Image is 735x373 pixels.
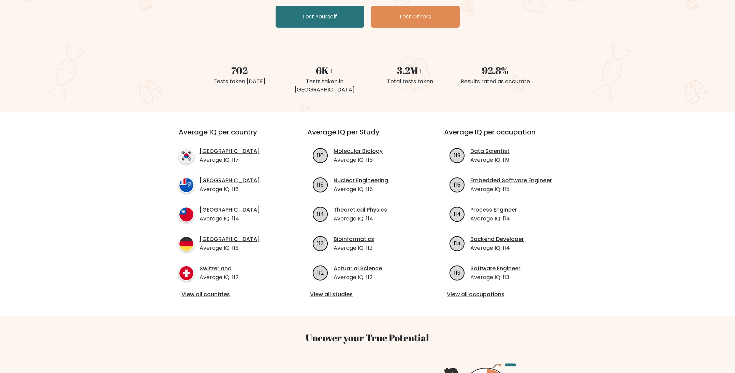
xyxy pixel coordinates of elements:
[286,63,364,77] div: 6K+
[470,244,524,252] p: Average IQ: 114
[334,206,387,214] a: Theoretical Physics
[200,235,260,243] a: [GEOGRAPHIC_DATA]
[200,273,238,282] p: Average IQ: 112
[470,147,510,155] a: Data Scientist
[200,176,260,185] a: [GEOGRAPHIC_DATA]
[179,177,194,193] img: country
[147,332,589,344] h3: Uncover your True Potential
[179,236,194,252] img: country
[470,215,517,223] p: Average IQ: 114
[454,181,461,188] text: 115
[470,156,510,164] p: Average IQ: 119
[317,269,324,276] text: 112
[447,290,562,299] a: View all occupations
[200,206,260,214] a: [GEOGRAPHIC_DATA]
[470,235,524,243] a: Backend Developer
[470,176,552,185] a: Embedded Software Engineer
[334,215,387,223] p: Average IQ: 114
[334,176,388,185] a: Nuclear Engineering
[470,273,520,282] p: Average IQ: 113
[179,148,194,163] img: country
[286,77,364,94] div: Tests taken in [GEOGRAPHIC_DATA]
[454,210,461,218] text: 114
[201,77,278,86] div: Tests taken [DATE]
[317,181,324,188] text: 115
[179,207,194,222] img: country
[317,239,324,247] text: 112
[334,185,388,193] p: Average IQ: 115
[200,244,260,252] p: Average IQ: 113
[470,185,552,193] p: Average IQ: 115
[179,128,283,144] h3: Average IQ per country
[372,77,449,86] div: Total tests taken
[317,151,324,159] text: 116
[201,63,278,77] div: 702
[334,264,382,273] a: Actuarial Science
[307,128,428,144] h3: Average IQ per Study
[200,156,260,164] p: Average IQ: 117
[372,63,449,77] div: 3.2M+
[334,273,382,282] p: Average IQ: 112
[444,128,564,144] h3: Average IQ per occupation
[454,269,460,276] text: 113
[334,235,374,243] a: Bioinformatics
[276,6,364,28] a: Test Yourself
[470,264,520,273] a: Software Engineer
[310,290,425,299] a: View all studies
[454,151,460,159] text: 119
[457,63,534,77] div: 92.8%
[200,264,238,273] a: Switzerland
[457,77,534,86] div: Results rated as accurate
[334,156,383,164] p: Average IQ: 116
[470,206,517,214] a: Process Engineer
[200,215,260,223] p: Average IQ: 114
[454,239,461,247] text: 114
[200,185,260,193] p: Average IQ: 116
[317,210,324,218] text: 114
[334,147,383,155] a: Molecular Biology
[179,266,194,281] img: country
[181,290,280,299] a: View all countries
[200,147,260,155] a: [GEOGRAPHIC_DATA]
[371,6,460,28] a: Test Others
[334,244,374,252] p: Average IQ: 112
